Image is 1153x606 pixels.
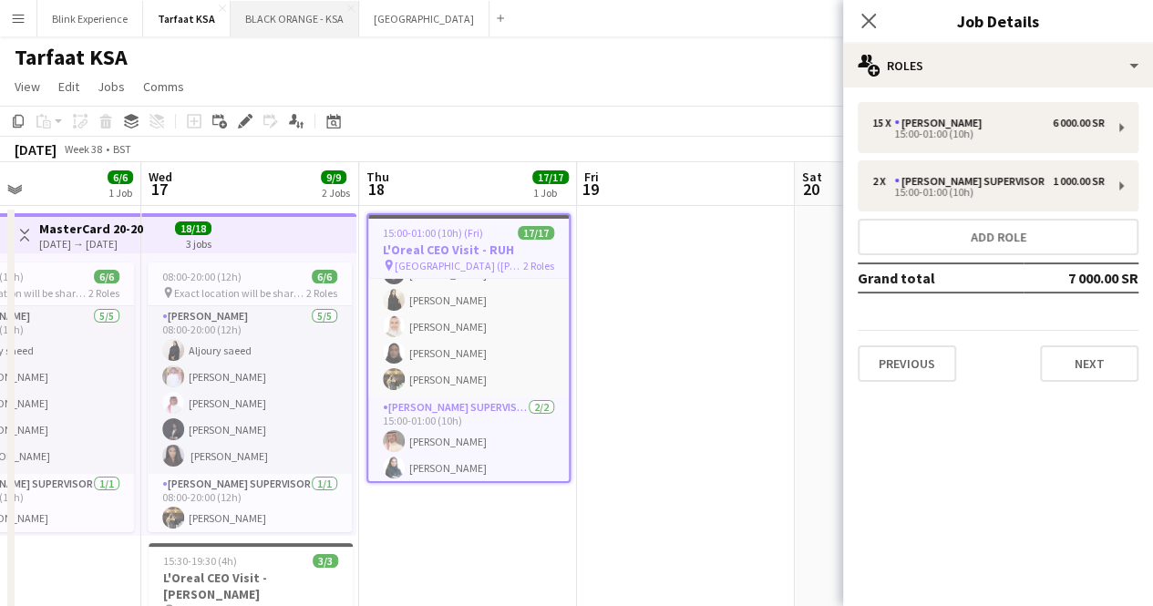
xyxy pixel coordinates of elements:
[366,213,571,483] app-job-card: 15:00-01:00 (10h) (Fri)17/17L'Oreal CEO Visit - RUH [GEOGRAPHIC_DATA] ([PERSON_NAME][GEOGRAPHIC_D...
[108,170,133,184] span: 6/6
[136,75,191,98] a: Comms
[148,474,352,536] app-card-role: [PERSON_NAME] Supervisor1/108:00-20:00 (12h)[PERSON_NAME]
[186,235,211,251] div: 3 jobs
[163,554,237,568] span: 15:30-19:30 (4h)
[143,1,231,36] button: Tarfaat KSA
[383,226,483,240] span: 15:00-01:00 (10h) (Fri)
[872,175,894,188] div: 2 x
[312,270,337,283] span: 6/6
[858,219,1138,255] button: Add role
[872,117,894,129] div: 15 x
[15,44,128,71] h1: Tarfaat KSA
[364,179,389,200] span: 18
[149,570,353,602] h3: L'Oreal CEO Visit - [PERSON_NAME]
[39,221,143,237] h3: MasterCard 20-20
[58,78,79,95] span: Edit
[175,221,211,235] span: 18/18
[894,175,1052,188] div: [PERSON_NAME] Supervisor
[533,186,568,200] div: 1 Job
[321,170,346,184] span: 9/9
[15,140,57,159] div: [DATE]
[162,270,242,283] span: 08:00-20:00 (12h)
[894,117,989,129] div: [PERSON_NAME]
[843,44,1153,87] div: Roles
[523,259,554,272] span: 2 Roles
[1053,175,1105,188] div: 1 000.00 SR
[231,1,359,36] button: BLACK ORANGE - KSA
[1040,345,1138,382] button: Next
[368,241,569,258] h3: L'Oreal CEO Visit - RUH
[39,237,143,251] div: [DATE] → [DATE]
[7,75,47,98] a: View
[584,169,599,185] span: Fri
[313,554,338,568] span: 3/3
[51,75,87,98] a: Edit
[90,75,132,98] a: Jobs
[88,286,119,300] span: 2 Roles
[146,179,172,200] span: 17
[94,270,119,283] span: 6/6
[1053,117,1105,129] div: 6 000.00 SR
[843,9,1153,33] h3: Job Details
[395,259,523,272] span: [GEOGRAPHIC_DATA] ([PERSON_NAME][GEOGRAPHIC_DATA]), [GEOGRAPHIC_DATA]
[1024,263,1138,293] td: 7 000.00 SR
[582,179,599,200] span: 19
[37,1,143,36] button: Blink Experience
[143,78,184,95] span: Comms
[858,345,956,382] button: Previous
[366,169,389,185] span: Thu
[148,262,352,532] app-job-card: 08:00-20:00 (12h)6/6 Exact location will be shared later2 Roles[PERSON_NAME]5/508:00-20:00 (12h)A...
[174,286,306,300] span: Exact location will be shared later
[368,397,569,486] app-card-role: [PERSON_NAME] Supervisor2/215:00-01:00 (10h)[PERSON_NAME][PERSON_NAME]
[15,78,40,95] span: View
[149,169,172,185] span: Wed
[532,170,569,184] span: 17/17
[359,1,489,36] button: [GEOGRAPHIC_DATA]
[60,142,106,156] span: Week 38
[306,286,337,300] span: 2 Roles
[113,142,131,156] div: BST
[872,129,1105,139] div: 15:00-01:00 (10h)
[108,186,132,200] div: 1 Job
[858,263,1024,293] td: Grand total
[802,169,822,185] span: Sat
[799,179,822,200] span: 20
[872,188,1105,197] div: 15:00-01:00 (10h)
[98,78,125,95] span: Jobs
[148,306,352,474] app-card-role: [PERSON_NAME]5/508:00-20:00 (12h)Aljoury saeed[PERSON_NAME][PERSON_NAME][PERSON_NAME]‏ [PERSON_NAME]
[322,186,350,200] div: 2 Jobs
[518,226,554,240] span: 17/17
